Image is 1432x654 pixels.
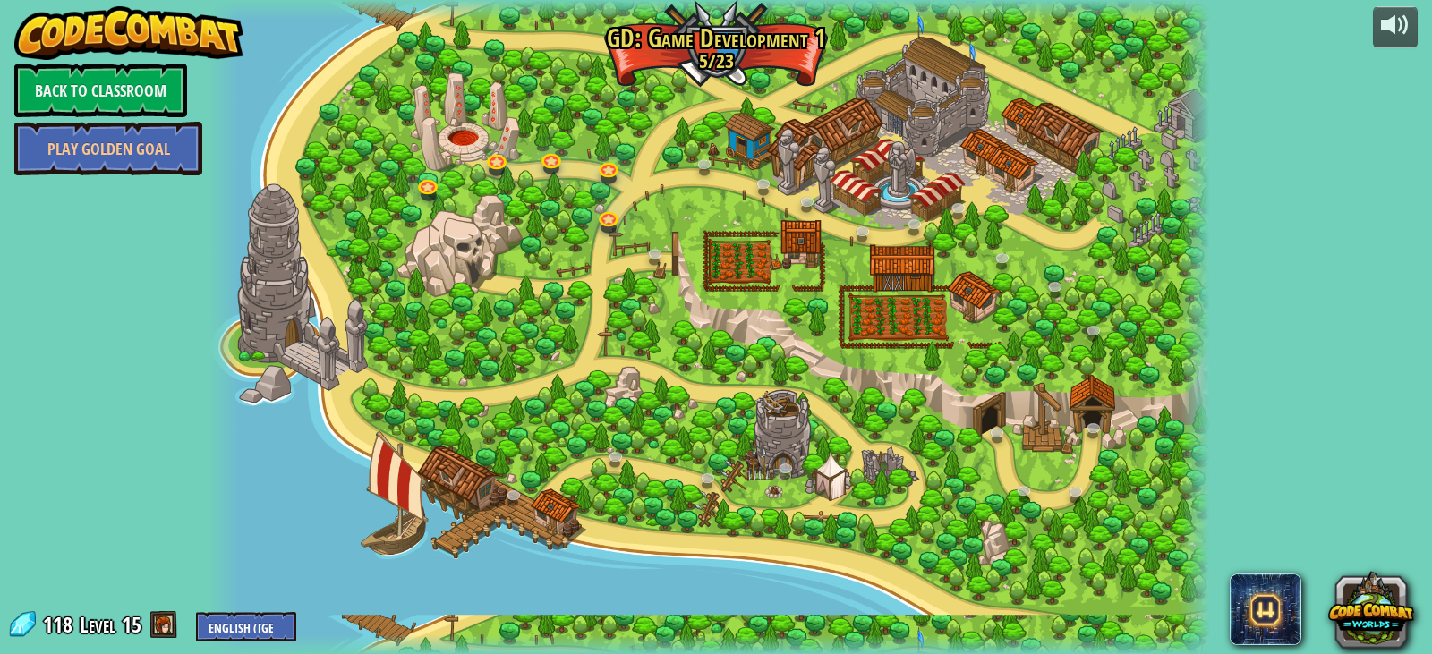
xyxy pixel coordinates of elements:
[122,610,141,639] span: 15
[43,610,78,639] span: 118
[14,122,202,175] a: Play Golden Goal
[14,64,187,117] a: Back to Classroom
[1373,6,1418,48] button: Adjust volume
[80,610,115,640] span: Level
[14,6,243,60] img: CodeCombat - Learn how to code by playing a game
